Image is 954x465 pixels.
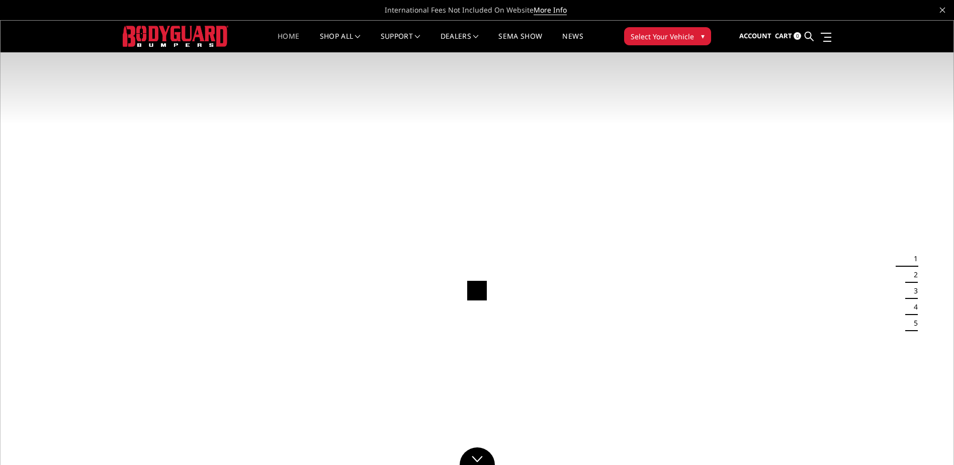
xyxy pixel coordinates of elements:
button: 5 of 5 [908,315,918,331]
span: 0 [794,32,801,40]
button: 3 of 5 [908,283,918,299]
a: Click to Down [460,447,495,465]
button: 4 of 5 [908,299,918,315]
a: Cart 0 [775,23,801,50]
a: Support [381,33,420,52]
a: SEMA Show [498,33,542,52]
a: Dealers [441,33,479,52]
span: Account [739,31,771,40]
button: 1 of 5 [908,251,918,267]
img: BODYGUARD BUMPERS [123,26,228,46]
a: News [562,33,583,52]
a: Account [739,23,771,50]
a: Home [278,33,299,52]
span: ▾ [701,31,705,41]
span: Cart [775,31,792,40]
span: Select Your Vehicle [631,31,694,42]
button: Select Your Vehicle [624,27,711,45]
a: shop all [320,33,361,52]
button: 2 of 5 [908,267,918,283]
a: More Info [534,5,567,15]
